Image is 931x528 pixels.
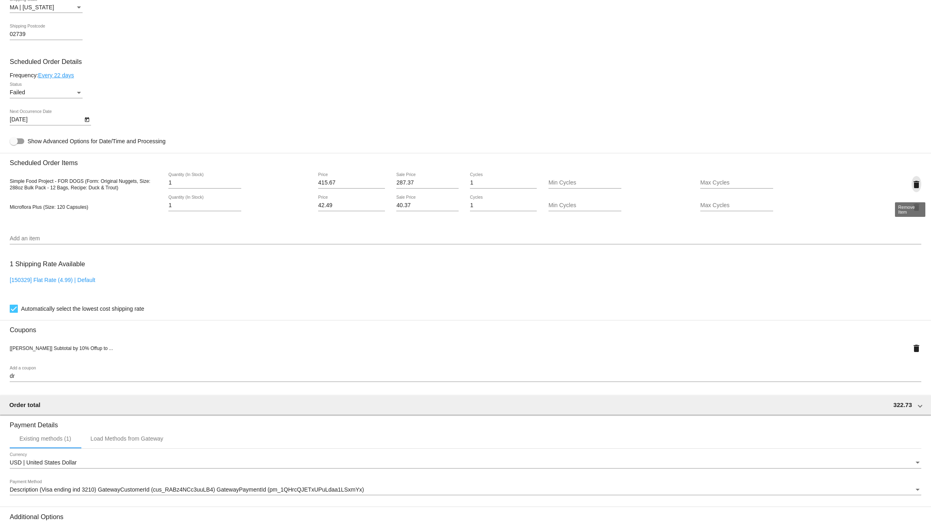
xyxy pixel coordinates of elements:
[10,277,95,283] a: [150329] Flat Rate (4.99) | Default
[10,320,921,334] h3: Coupons
[470,180,537,186] input: Cycles
[28,137,166,145] span: Show Advanced Options for Date/Time and Processing
[700,180,773,186] input: Max Cycles
[912,344,921,353] mat-icon: delete
[10,460,921,466] mat-select: Currency
[10,72,921,78] div: Frequency:
[10,373,921,380] input: Add a coupon
[9,401,40,408] span: Order total
[10,235,921,242] input: Add an item
[168,180,241,186] input: Quantity (In Stock)
[91,435,164,442] div: Load Methods from Gateway
[10,178,150,191] span: Simple Food Project - FOR DOGS (Form: Original Nuggets, Size: 288oz Bulk Pack - 12 Bags, Recipe: ...
[318,180,385,186] input: Price
[318,202,385,209] input: Price
[548,180,621,186] input: Min Cycles
[83,115,91,123] button: Open calendar
[10,58,921,66] h3: Scheduled Order Details
[470,202,537,209] input: Cycles
[10,513,921,521] h3: Additional Options
[10,4,83,11] mat-select: Shipping State
[700,202,773,209] input: Max Cycles
[10,415,921,429] h3: Payment Details
[21,304,144,314] span: Automatically select the lowest cost shipping rate
[10,346,113,351] span: [[PERSON_NAME]] Subtotal by 10% Offup to ...
[10,486,364,493] span: Description (Visa ending ind 3210) GatewayCustomerId (cus_RABz4NCc3uuLB4) GatewayPaymentId (pm_1Q...
[548,202,621,209] input: Min Cycles
[19,435,71,442] div: Existing methods (1)
[912,202,921,212] mat-icon: delete
[10,204,88,210] span: Microflora Plus (Size: 120 Capsules)
[10,117,83,123] input: Next Occurrence Date
[10,31,83,38] input: Shipping Postcode
[10,487,921,493] mat-select: Payment Method
[10,89,83,96] mat-select: Status
[396,202,458,209] input: Sale Price
[396,180,458,186] input: Sale Price
[10,459,77,466] span: USD | United States Dollar
[10,89,25,95] span: Failed
[10,255,85,273] h3: 1 Shipping Rate Available
[38,72,74,78] a: Every 22 days
[10,153,921,167] h3: Scheduled Order Items
[912,180,921,189] mat-icon: delete
[893,401,912,408] span: 322.73
[168,202,241,209] input: Quantity (In Stock)
[10,4,54,11] span: MA | [US_STATE]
